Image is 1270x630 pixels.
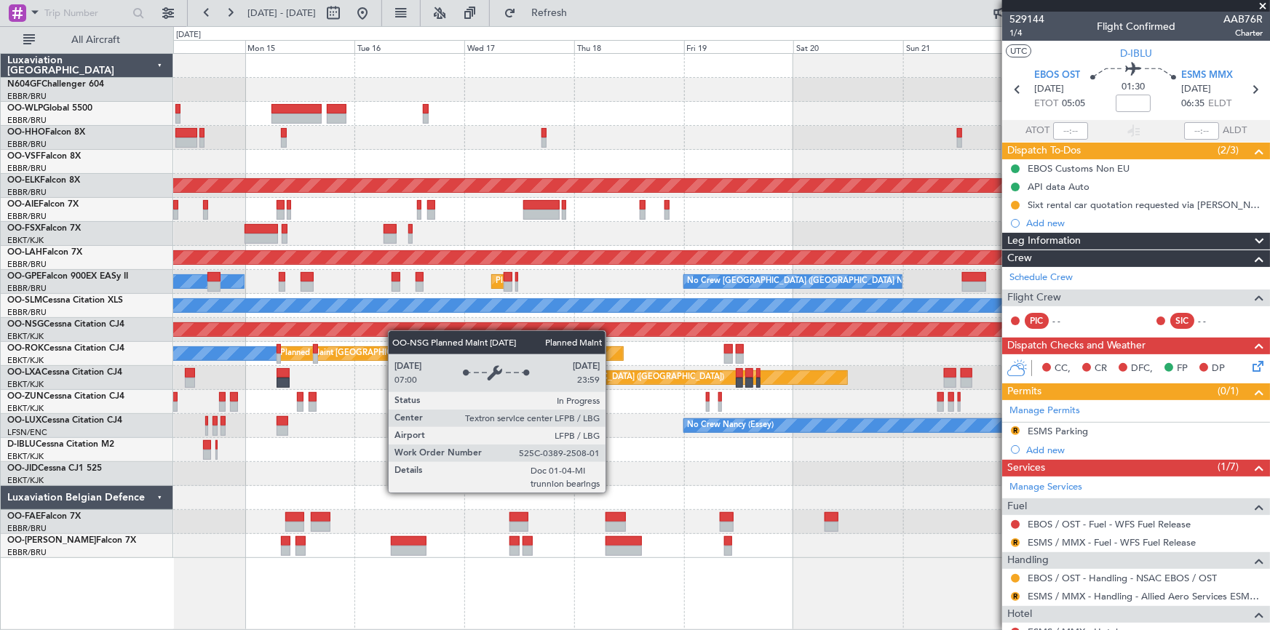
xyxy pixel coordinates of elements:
div: PIC [1025,313,1049,329]
span: OO-ELK [7,176,40,185]
span: OO-FAE [7,512,41,521]
a: EBBR/BRU [7,163,47,174]
a: EBBR/BRU [7,307,47,318]
button: R [1011,538,1020,547]
a: Schedule Crew [1009,271,1073,285]
span: Charter [1223,27,1263,39]
span: OO-LXA [7,368,41,377]
span: Refresh [519,8,580,18]
span: AAB76R [1223,12,1263,27]
span: OO-NSG [7,320,44,329]
div: API data Auto [1028,180,1090,193]
span: D-IBLU [7,440,36,449]
div: - - [1052,314,1085,327]
div: Sun 14 [135,40,245,53]
a: OO-LAHFalcon 7X [7,248,82,257]
span: FP [1177,362,1188,376]
span: Crew [1007,250,1032,267]
a: N604GFChallenger 604 [7,80,104,89]
span: OO-GPE [7,272,41,281]
span: EBOS OST [1034,68,1080,83]
a: EBBR/BRU [7,283,47,294]
a: EBBR/BRU [7,523,47,534]
span: OO-ROK [7,344,44,353]
span: Dispatch Checks and Weather [1007,338,1146,354]
span: CC, [1055,362,1071,376]
span: OO-LAH [7,248,42,257]
span: ATOT [1025,124,1049,138]
div: Sun 21 [903,40,1013,53]
span: OO-VSF [7,152,41,161]
button: Refresh [497,1,584,25]
span: 06:35 [1181,97,1204,111]
a: EBBR/BRU [7,91,47,102]
span: OO-ZUN [7,392,44,401]
div: No Crew [GEOGRAPHIC_DATA] ([GEOGRAPHIC_DATA] National) [688,271,932,292]
span: 1/4 [1009,27,1044,39]
span: ELDT [1208,97,1231,111]
span: ETOT [1034,97,1058,111]
span: OO-SLM [7,296,42,305]
div: Planned Maint [GEOGRAPHIC_DATA] ([GEOGRAPHIC_DATA]) [496,367,725,388]
a: EBKT/KJK [7,475,44,486]
a: Manage Services [1009,480,1082,495]
a: OO-GPEFalcon 900EX EASy II [7,272,128,281]
a: OO-ZUNCessna Citation CJ4 [7,392,124,401]
button: R [1011,426,1020,435]
a: OO-FAEFalcon 7X [7,512,81,521]
a: EBBR/BRU [7,547,47,558]
span: 01:30 [1122,80,1145,95]
span: CR [1095,362,1107,376]
a: OO-FSXFalcon 7X [7,224,81,233]
a: OO-HHOFalcon 8X [7,128,85,137]
a: EBOS / OST - Fuel - WFS Fuel Release [1028,518,1191,530]
input: Trip Number [44,2,128,24]
a: EBKT/KJK [7,331,44,342]
span: 05:05 [1062,97,1085,111]
a: EBKT/KJK [7,451,44,462]
a: OO-VSFFalcon 8X [7,152,81,161]
span: (0/1) [1218,383,1239,399]
span: [DATE] [1181,82,1211,97]
span: (2/3) [1218,143,1239,158]
span: Leg Information [1007,233,1081,250]
span: N604GF [7,80,41,89]
span: OO-LUX [7,416,41,425]
div: [DATE] [176,29,201,41]
span: OO-HHO [7,128,45,137]
button: UTC [1006,44,1031,57]
a: OO-NSGCessna Citation CJ4 [7,320,124,329]
div: Thu 18 [574,40,684,53]
div: Flight Confirmed [1097,20,1175,35]
span: ALDT [1223,124,1247,138]
div: Add new [1026,444,1263,456]
a: LFSN/ENC [7,427,47,438]
span: OO-[PERSON_NAME] [7,536,96,545]
a: OO-WLPGlobal 5500 [7,104,92,113]
div: - - [1198,314,1231,327]
div: Tue 16 [354,40,464,53]
button: All Aircraft [16,28,158,52]
span: D-IBLU [1120,46,1152,61]
span: Handling [1007,552,1049,569]
div: EBOS Customs Non EU [1028,162,1130,175]
a: EBBR/BRU [7,139,47,150]
div: Sixt rental car quotation requested via [PERSON_NAME] [1028,199,1263,211]
span: 529144 [1009,12,1044,27]
div: Fri 19 [684,40,794,53]
span: OO-AIE [7,200,39,209]
span: OO-JID [7,464,38,473]
span: Fuel [1007,498,1027,515]
div: Mon 15 [245,40,355,53]
div: ESMS Parking [1028,425,1088,437]
div: No Crew Nancy (Essey) [688,415,774,436]
a: OO-LUXCessna Citation CJ4 [7,416,122,425]
a: EBOS / OST - Handling - NSAC EBOS / OST [1028,572,1217,584]
a: D-IBLUCessna Citation M2 [7,440,114,449]
input: --:-- [1053,122,1088,140]
a: EBBR/BRU [7,187,47,198]
span: All Aircraft [38,35,154,45]
div: Sat 20 [793,40,903,53]
div: Wed 17 [464,40,574,53]
span: [DATE] - [DATE] [247,7,316,20]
